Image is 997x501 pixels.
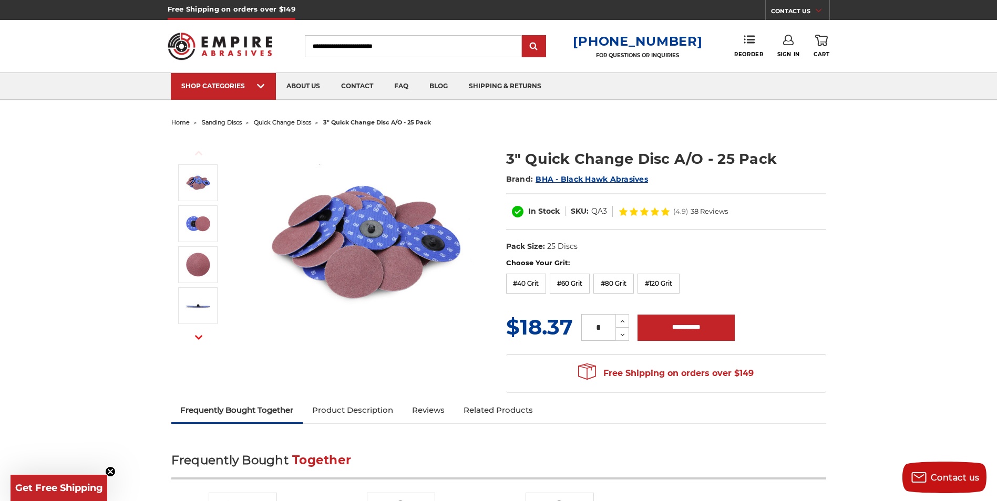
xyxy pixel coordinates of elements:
[578,363,754,384] span: Free Shipping on orders over $149
[777,51,800,58] span: Sign In
[506,241,545,252] dt: Pack Size:
[506,149,826,169] h1: 3" Quick Change Disc A/O - 25 Pack
[506,174,533,184] span: Brand:
[814,35,829,58] a: Cart
[331,73,384,100] a: contact
[691,208,728,215] span: 38 Reviews
[814,51,829,58] span: Cart
[902,462,986,493] button: Contact us
[573,34,702,49] a: [PHONE_NUMBER]
[771,5,829,20] a: CONTACT US
[276,73,331,100] a: about us
[185,293,211,319] img: Profile view of a 3-inch aluminum oxide quick change disc, showcasing male roloc attachment system
[734,51,763,58] span: Reorder
[105,466,116,477] button: Close teaser
[454,399,542,422] a: Related Products
[202,119,242,126] a: sanding discs
[323,119,431,126] span: 3" quick change disc a/o - 25 pack
[292,453,351,467] span: Together
[171,453,289,467] span: Frequently Bought
[186,142,211,164] button: Previous
[506,314,573,340] span: $18.37
[931,473,980,483] span: Contact us
[15,482,103,494] span: Get Free Shipping
[254,119,311,126] a: quick change discs
[458,73,552,100] a: shipping & returns
[11,475,107,501] div: Get Free ShippingClose teaser
[186,326,211,349] button: Next
[528,206,560,216] span: In Stock
[171,119,190,126] a: home
[181,82,265,90] div: SHOP CATEGORIES
[419,73,458,100] a: blog
[171,399,303,422] a: Frequently Bought Together
[168,26,273,67] img: Empire Abrasives
[185,170,211,196] img: 3-inch aluminum oxide quick change sanding discs for sanding and deburring
[261,138,471,348] img: 3-inch aluminum oxide quick change sanding discs for sanding and deburring
[185,211,211,237] img: Black Hawk Abrasives 3" quick change disc with 60 grit for weld cleaning
[536,174,648,184] a: BHA - Black Hawk Abrasives
[591,206,607,217] dd: QA3
[523,36,544,57] input: Submit
[734,35,763,57] a: Reorder
[573,52,702,59] p: FOR QUESTIONS OR INQUIRIES
[303,399,403,422] a: Product Description
[506,258,826,268] label: Choose Your Grit:
[403,399,454,422] a: Reviews
[185,252,211,278] img: 3-inch 60 grit aluminum oxide quick change disc for surface prep
[673,208,688,215] span: (4.9)
[571,206,589,217] dt: SKU:
[384,73,419,100] a: faq
[547,241,578,252] dd: 25 Discs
